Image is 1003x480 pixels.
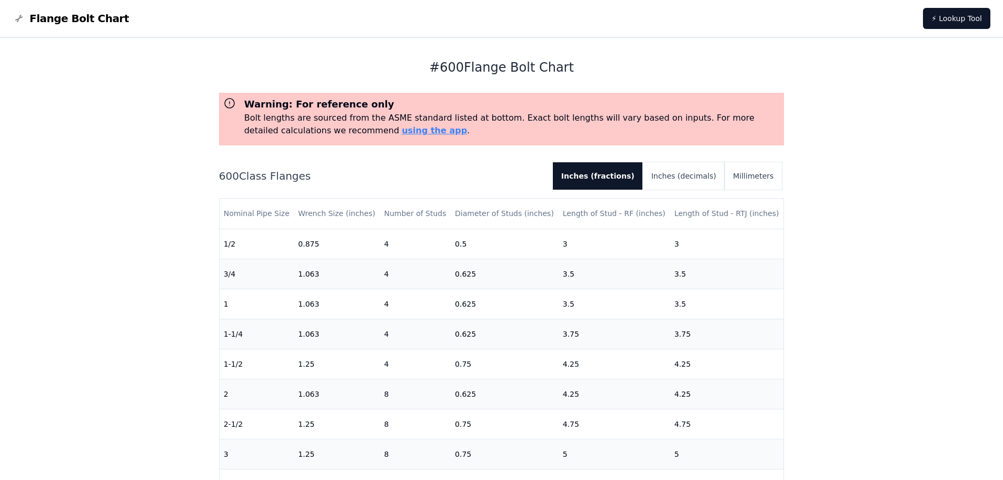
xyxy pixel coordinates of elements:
[219,169,544,183] h2: 600 Class Flanges
[923,8,990,29] a: ⚡ Lookup Tool
[220,289,294,319] td: 1
[670,229,784,259] td: 3
[559,229,670,259] td: 3
[294,409,380,439] td: 1.25
[380,409,451,439] td: 8
[294,229,380,259] td: 0.875
[451,349,559,379] td: 0.75
[670,439,784,469] td: 5
[670,289,784,319] td: 3.5
[451,199,559,229] th: Diameter of Studs (inches)
[220,259,294,289] td: 3/4
[643,162,724,190] button: Inches (decimals)
[294,289,380,319] td: 1.063
[380,439,451,469] td: 8
[451,229,559,259] td: 0.5
[220,379,294,409] td: 2
[559,439,670,469] td: 5
[380,289,451,319] td: 4
[219,59,784,76] h1: # 600 Flange Bolt Chart
[380,349,451,379] td: 4
[380,199,451,229] th: Number of Studs
[294,379,380,409] td: 1.063
[380,319,451,349] td: 4
[670,379,784,409] td: 4.25
[244,97,780,112] h3: Warning: For reference only
[380,259,451,289] td: 4
[294,349,380,379] td: 1.25
[380,229,451,259] td: 4
[559,259,670,289] td: 3.5
[244,112,780,137] p: Bolt lengths are sourced from the ASME standard listed at bottom. Exact bolt lengths will vary ba...
[294,199,380,229] th: Wrench Size (inches)
[559,319,670,349] td: 3.75
[220,199,294,229] th: Nominal Pipe Size
[559,379,670,409] td: 4.25
[380,379,451,409] td: 8
[559,409,670,439] td: 4.75
[670,259,784,289] td: 3.5
[451,319,559,349] td: 0.625
[29,11,129,26] span: Flange Bolt Chart
[451,259,559,289] td: 0.625
[670,349,784,379] td: 4.25
[402,125,467,135] a: using the app
[670,199,784,229] th: Length of Stud - RTJ (inches)
[294,259,380,289] td: 1.063
[724,162,782,190] button: Millimeters
[220,439,294,469] td: 3
[553,162,643,190] button: Inches (fractions)
[13,11,129,26] a: Flange Bolt Chart LogoFlange Bolt Chart
[451,379,559,409] td: 0.625
[451,289,559,319] td: 0.625
[559,289,670,319] td: 3.5
[294,439,380,469] td: 1.25
[220,409,294,439] td: 2-1/2
[294,319,380,349] td: 1.063
[220,319,294,349] td: 1-1/4
[559,199,670,229] th: Length of Stud - RF (inches)
[670,409,784,439] td: 4.75
[13,12,25,25] img: Flange Bolt Chart Logo
[559,349,670,379] td: 4.25
[220,229,294,259] td: 1/2
[220,349,294,379] td: 1-1/2
[670,319,784,349] td: 3.75
[451,439,559,469] td: 0.75
[451,409,559,439] td: 0.75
